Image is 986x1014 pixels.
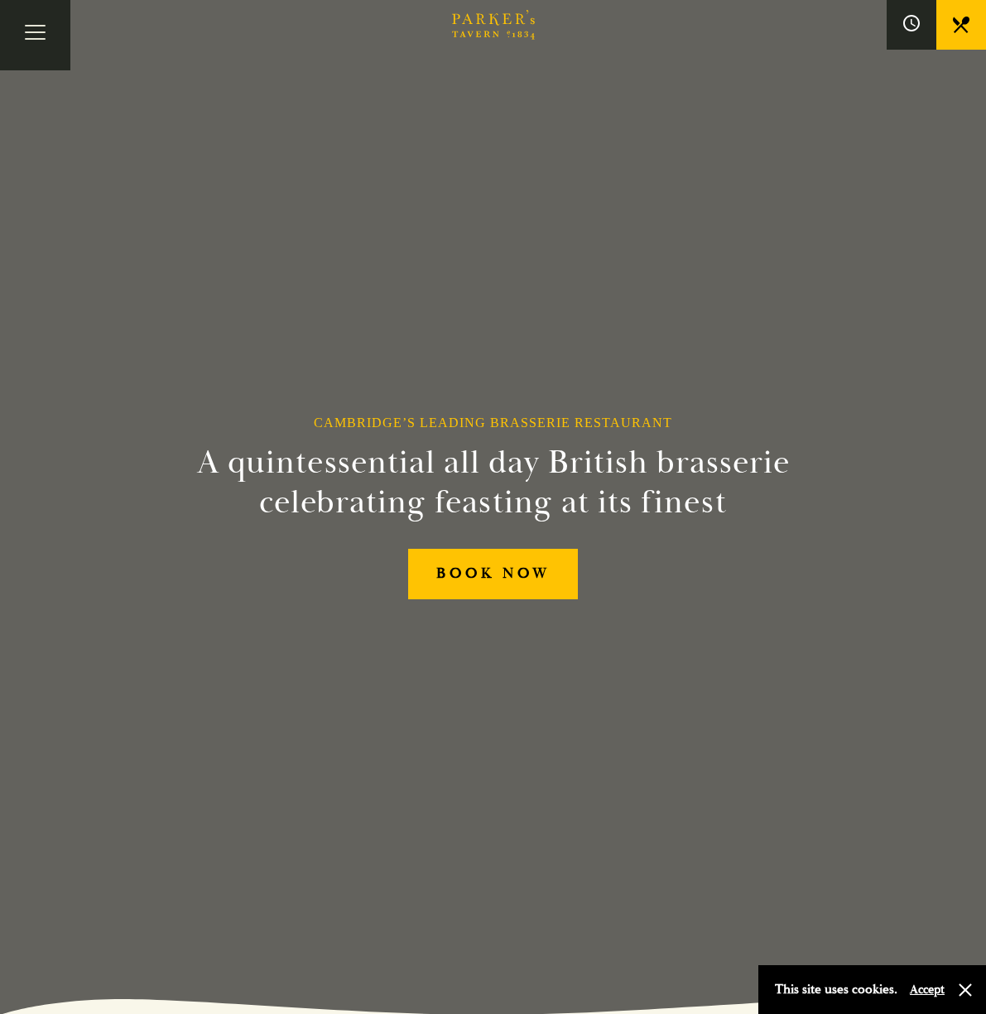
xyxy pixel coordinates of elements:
[775,978,897,1002] p: This site uses cookies.
[408,549,579,599] a: BOOK NOW
[314,415,672,430] h1: Cambridge’s Leading Brasserie Restaurant
[910,982,945,997] button: Accept
[957,982,974,998] button: Close and accept
[182,443,805,522] h2: A quintessential all day British brasserie celebrating feasting at its finest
